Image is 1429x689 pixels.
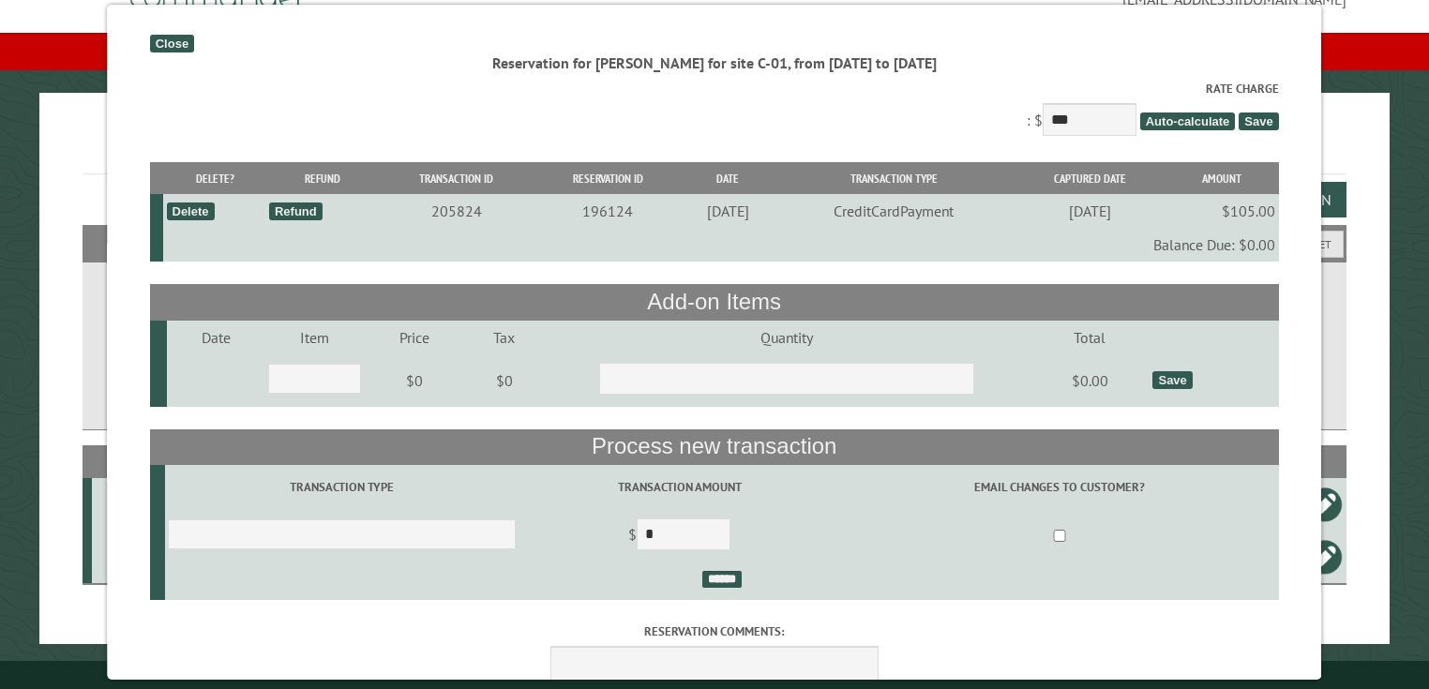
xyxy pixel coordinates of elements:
div: C-01 [99,495,198,514]
label: Email changes to customer? [844,478,1276,496]
td: Item [265,321,364,354]
td: Balance Due: $0.00 [164,228,1279,262]
th: Amount [1166,162,1279,195]
th: Add-on Items [150,284,1279,320]
div: Delete [167,202,215,220]
td: $0 [365,354,466,407]
th: Reservation ID [534,162,683,195]
div: : $ [150,80,1279,141]
div: C-02 [99,547,198,566]
td: [DATE] [682,194,774,228]
small: © Campground Commander LLC. All rights reserved. [609,668,820,681]
label: Transaction Type [168,478,516,496]
td: Tax [466,321,544,354]
td: CreditCardPayment [774,194,1014,228]
td: $ [519,510,841,562]
th: Transaction Type [774,162,1014,195]
th: Refund [266,162,379,195]
td: 205824 [380,194,534,228]
th: Date [682,162,774,195]
th: Delete? [164,162,266,195]
div: Reservation for [PERSON_NAME] for site C-01, from [DATE] to [DATE] [150,52,1279,73]
th: Captured Date [1015,162,1166,195]
td: Total [1030,321,1151,354]
td: $105.00 [1166,194,1279,228]
td: Quantity [543,321,1030,354]
td: 196124 [534,194,683,228]
th: Transaction ID [380,162,534,195]
div: Refund [269,202,323,220]
span: Auto-calculate [1140,112,1236,130]
label: Rate Charge [150,80,1279,97]
th: Site [92,445,202,478]
td: Price [365,321,466,354]
span: Save [1240,112,1279,130]
td: Date [167,321,265,354]
td: $0.00 [1030,354,1151,407]
label: Reservation comments: [150,622,1279,640]
div: Save [1153,371,1193,389]
label: Transaction Amount [522,478,838,496]
div: Close [150,35,194,52]
th: Process new transaction [150,429,1279,465]
td: [DATE] [1015,194,1166,228]
h2: Filters [83,225,1347,261]
h1: Reservations [83,123,1347,174]
td: $0 [466,354,544,407]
